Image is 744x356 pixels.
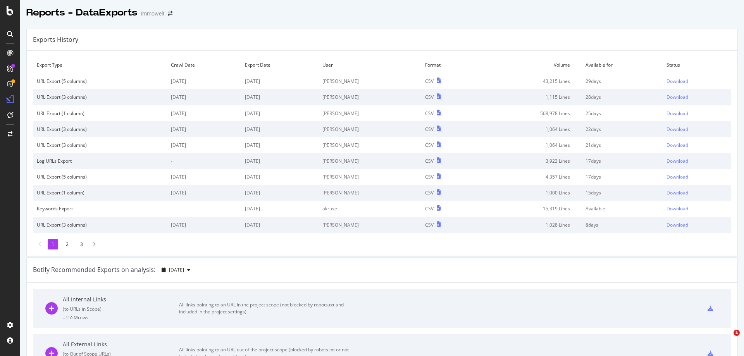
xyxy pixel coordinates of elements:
[476,105,582,121] td: 508,978 Lines
[666,205,727,212] a: Download
[666,142,688,148] div: Download
[48,239,58,249] li: 1
[666,189,727,196] a: Download
[666,189,688,196] div: Download
[37,78,163,84] div: URL Export (5 columns)
[476,185,582,201] td: 1,000 Lines
[476,201,582,217] td: 15,319 Lines
[582,57,663,73] td: Available for
[241,185,319,201] td: [DATE]
[476,217,582,233] td: 1,028 Lines
[319,217,421,233] td: [PERSON_NAME]
[476,57,582,73] td: Volume
[241,89,319,105] td: [DATE]
[476,153,582,169] td: 3,923 Lines
[666,94,688,100] div: Download
[319,185,421,201] td: [PERSON_NAME]
[141,10,165,17] div: Immowelt
[718,330,736,348] iframe: Intercom live chat
[167,217,241,233] td: [DATE]
[666,94,727,100] a: Download
[158,264,193,276] button: [DATE]
[167,105,241,121] td: [DATE]
[666,110,688,117] div: Download
[319,73,421,89] td: [PERSON_NAME]
[37,126,163,132] div: URL Export (3 columns)
[63,341,179,348] div: All External Links
[666,222,688,228] div: Download
[167,201,241,217] td: -
[62,239,72,249] li: 2
[476,137,582,153] td: 1,064 Lines
[167,89,241,105] td: [DATE]
[37,174,163,180] div: URL Export (5 columns)
[421,57,476,73] td: Format
[582,121,663,137] td: 22 days
[476,73,582,89] td: 43,215 Lines
[241,169,319,185] td: [DATE]
[666,110,727,117] a: Download
[26,6,138,19] div: Reports - DataExports
[319,169,421,185] td: [PERSON_NAME]
[582,169,663,185] td: 17 days
[586,205,659,212] div: Available
[179,301,353,315] div: All links pointing to an URL in the project scope (not blocked by robots.txt and included in the ...
[666,174,688,180] div: Download
[241,105,319,121] td: [DATE]
[167,137,241,153] td: [DATE]
[425,126,434,132] div: CSV
[167,73,241,89] td: [DATE]
[476,89,582,105] td: 1,115 Lines
[33,35,78,44] div: Exports History
[425,142,434,148] div: CSV
[319,137,421,153] td: [PERSON_NAME]
[582,105,663,121] td: 25 days
[582,89,663,105] td: 28 days
[37,142,163,148] div: URL Export (3 columns)
[241,73,319,89] td: [DATE]
[33,57,167,73] td: Export Type
[582,137,663,153] td: 21 days
[666,222,727,228] a: Download
[708,306,713,311] div: csv-export
[63,296,179,303] div: All Internal Links
[425,158,434,164] div: CSV
[167,121,241,137] td: [DATE]
[666,78,688,84] div: Download
[37,189,163,196] div: URL Export (1 column)
[241,137,319,153] td: [DATE]
[666,158,688,164] div: Download
[241,217,319,233] td: [DATE]
[167,57,241,73] td: Crawl Date
[167,185,241,201] td: [DATE]
[666,174,727,180] a: Download
[241,57,319,73] td: Export Date
[425,205,434,212] div: CSV
[76,239,87,249] li: 3
[37,94,163,100] div: URL Export (3 columns)
[666,78,727,84] a: Download
[319,153,421,169] td: [PERSON_NAME]
[582,73,663,89] td: 29 days
[666,205,688,212] div: Download
[241,201,319,217] td: [DATE]
[425,78,434,84] div: CSV
[425,174,434,180] div: CSV
[425,110,434,117] div: CSV
[476,121,582,137] td: 1,064 Lines
[241,121,319,137] td: [DATE]
[319,105,421,121] td: [PERSON_NAME]
[734,330,740,336] span: 1
[666,126,727,132] a: Download
[476,169,582,185] td: 4,357 Lines
[582,217,663,233] td: 8 days
[319,121,421,137] td: [PERSON_NAME]
[319,201,421,217] td: akruse
[663,57,731,73] td: Status
[168,11,172,16] div: arrow-right-arrow-left
[425,94,434,100] div: CSV
[169,267,184,273] span: 2025 Oct. 10th
[319,89,421,105] td: [PERSON_NAME]
[37,110,163,117] div: URL Export (1 column)
[666,142,727,148] a: Download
